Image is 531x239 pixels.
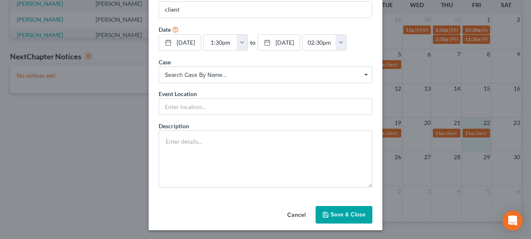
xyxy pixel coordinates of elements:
[303,35,336,51] input: -- : --
[159,99,372,114] input: Enter location...
[165,71,366,79] span: Search case by name...
[159,89,197,98] label: Event Location
[503,211,523,231] div: Open Intercom Messenger
[204,35,237,51] input: -- : --
[159,66,372,83] span: Select box activate
[159,25,171,34] label: Date
[159,35,201,51] a: [DATE]
[159,2,372,18] input: Enter event name...
[316,206,372,224] button: Save & Close
[159,122,189,130] label: Description
[250,38,255,47] label: to
[258,35,300,51] a: [DATE]
[159,58,171,66] label: Case
[281,207,312,224] button: Cancel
